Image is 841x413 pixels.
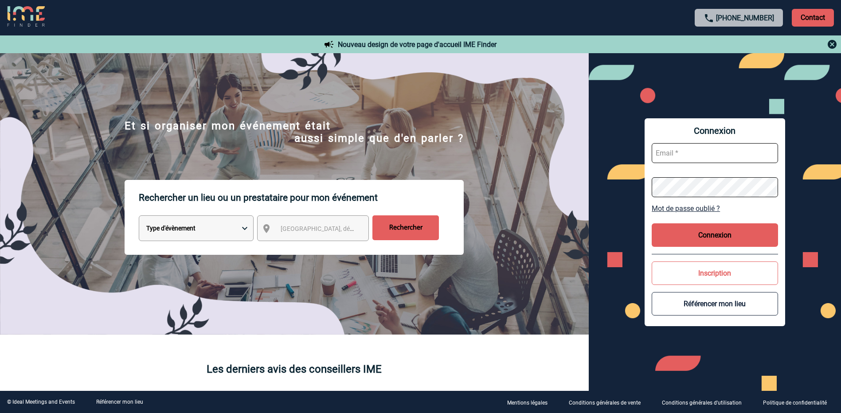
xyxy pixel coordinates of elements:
p: Conditions générales d'utilisation [662,400,742,406]
a: Conditions générales d'utilisation [655,398,756,406]
input: Email * [652,143,778,163]
span: Connexion [652,125,778,136]
button: Référencer mon lieu [652,292,778,316]
p: Conditions générales de vente [569,400,641,406]
img: call-24-px.png [704,13,714,23]
input: Rechercher [372,215,439,240]
a: Référencer mon lieu [96,399,143,405]
a: Politique de confidentialité [756,398,841,406]
a: Mot de passe oublié ? [652,204,778,213]
a: Conditions générales de vente [562,398,655,406]
div: © Ideal Meetings and Events [7,399,75,405]
p: Politique de confidentialité [763,400,827,406]
p: Contact [792,9,834,27]
a: [PHONE_NUMBER] [716,14,774,22]
button: Inscription [652,261,778,285]
a: Mentions légales [500,398,562,406]
span: [GEOGRAPHIC_DATA], département, région... [281,225,404,232]
button: Connexion [652,223,778,247]
p: Rechercher un lieu ou un prestataire pour mon événement [139,180,464,215]
p: Mentions légales [507,400,548,406]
